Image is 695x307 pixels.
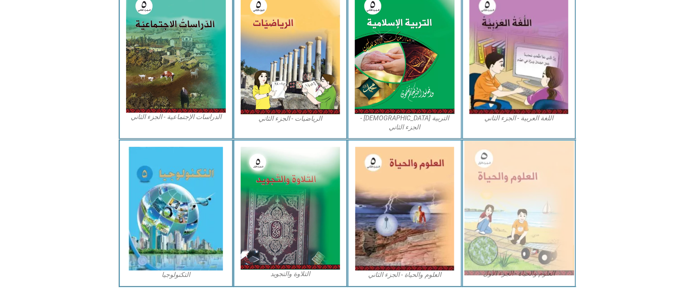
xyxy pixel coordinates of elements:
[470,114,569,123] figcaption: اللغة العربية - الجزء الثاني
[241,270,340,279] figcaption: التلاوة والتجويد
[355,271,455,280] figcaption: العلوم والحياة - الجزء الثاني
[126,113,226,122] figcaption: الدراسات الإجتماعية - الجزء الثاني
[126,271,226,280] figcaption: التكنولوجيا
[355,114,455,133] figcaption: التربية [DEMOGRAPHIC_DATA] - الجزء الثاني
[241,115,340,124] figcaption: الرياضيات - الجزء الثاني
